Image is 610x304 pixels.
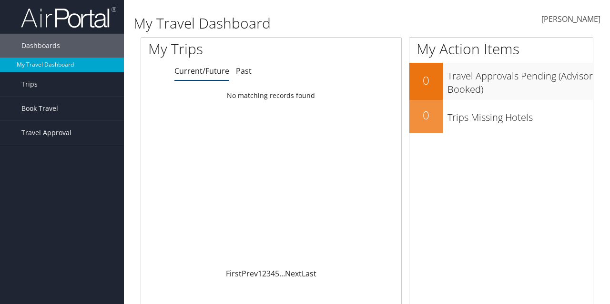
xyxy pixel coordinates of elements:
a: First [226,268,242,279]
td: No matching records found [141,87,401,104]
h3: Trips Missing Hotels [447,106,593,124]
span: Book Travel [21,97,58,120]
a: Last [302,268,316,279]
a: Current/Future [174,66,229,76]
h1: My Action Items [409,39,593,59]
h2: 0 [409,107,443,123]
a: [PERSON_NAME] [541,5,600,34]
h3: Travel Approvals Pending (Advisor Booked) [447,65,593,96]
span: … [279,268,285,279]
a: 1 [258,268,262,279]
h1: My Trips [148,39,285,59]
a: 0Trips Missing Hotels [409,100,593,133]
h1: My Travel Dashboard [133,13,445,33]
span: Trips [21,72,38,96]
span: [PERSON_NAME] [541,14,600,24]
a: Next [285,268,302,279]
img: airportal-logo.png [21,6,116,29]
h2: 0 [409,72,443,88]
a: 3 [266,268,271,279]
span: Dashboards [21,34,60,58]
a: 2 [262,268,266,279]
span: Travel Approval [21,121,71,145]
a: Past [236,66,252,76]
a: 0Travel Approvals Pending (Advisor Booked) [409,63,593,99]
a: Prev [242,268,258,279]
a: 4 [271,268,275,279]
a: 5 [275,268,279,279]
